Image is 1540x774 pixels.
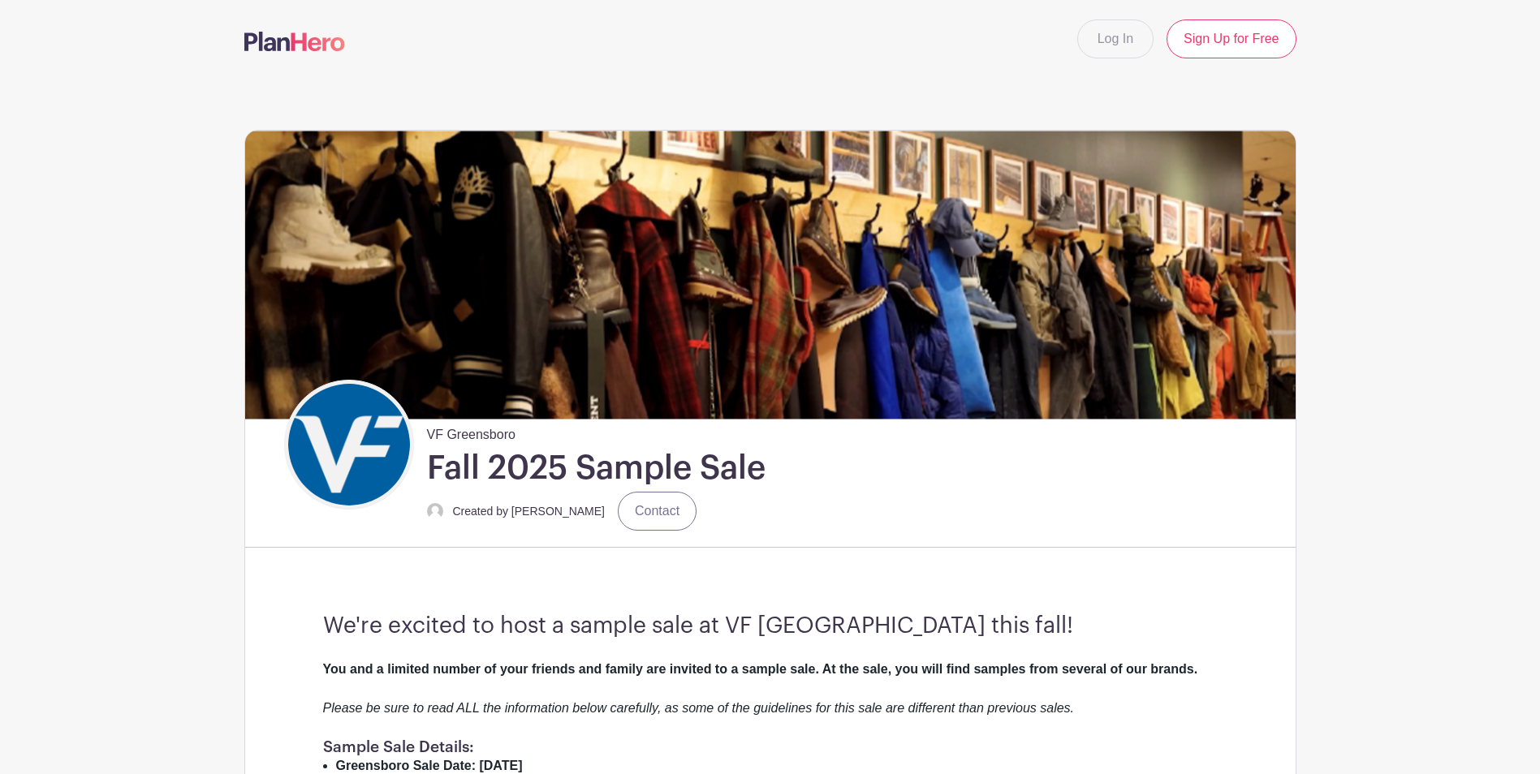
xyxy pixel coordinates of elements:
[323,662,1198,676] strong: You and a limited number of your friends and family are invited to a sample sale. At the sale, yo...
[453,505,606,518] small: Created by [PERSON_NAME]
[323,737,1218,756] h1: Sample Sale Details:
[288,384,410,505] img: VF_Icon_FullColor_CMYK-small.png
[427,419,515,445] span: VF Greensboro
[427,448,766,488] h1: Fall 2025 Sample Sale
[618,492,697,531] a: Contact
[245,131,1296,419] img: Sample%20Sale.png
[244,32,345,51] img: logo-507f7623f17ff9eddc593b1ce0a138ce2505c220e1c5a4e2b4648c50719b7d32.svg
[1167,19,1296,58] a: Sign Up for Free
[1077,19,1154,58] a: Log In
[336,759,523,772] strong: Greensboro Sale Date: [DATE]
[323,701,1075,715] em: Please be sure to read ALL the information below carefully, as some of the guidelines for this sa...
[427,503,443,519] img: default-ce2991bfa6775e67f084385cd625a349d9dcbb7a52a09fb2fda1e96e2d18dcdb.png
[323,613,1218,640] h3: We're excited to host a sample sale at VF [GEOGRAPHIC_DATA] this fall!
